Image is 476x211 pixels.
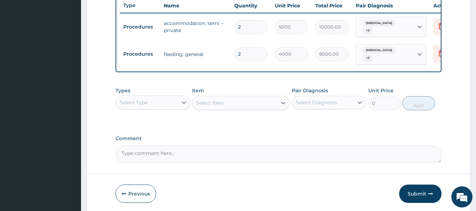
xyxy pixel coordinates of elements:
[363,27,373,34] span: + 3
[402,96,435,110] button: Add
[120,20,160,33] td: Procedures
[116,185,156,203] button: Previous
[119,99,148,106] div: Select Type
[37,39,118,49] div: Chat with us now
[4,138,134,163] textarea: Type your message and hit 'Enter'
[116,136,442,142] label: Comment
[116,88,130,94] label: Types
[116,4,132,20] div: Minimize live chat window
[363,47,396,54] span: [MEDICAL_DATA]
[292,87,328,94] label: Pair Diagnosis
[368,87,394,94] label: Unit Price
[363,20,396,27] span: [MEDICAL_DATA]
[120,48,160,61] td: Procedures
[363,55,373,62] span: + 3
[296,99,337,106] div: Select Diagnosis
[399,185,441,203] button: Submit
[160,47,231,61] td: feeding: general
[13,35,29,53] img: d_794563401_company_1708531726252_794563401
[160,16,231,37] td: accommodation: semi – private
[41,62,97,133] span: We're online!
[192,87,204,94] label: Item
